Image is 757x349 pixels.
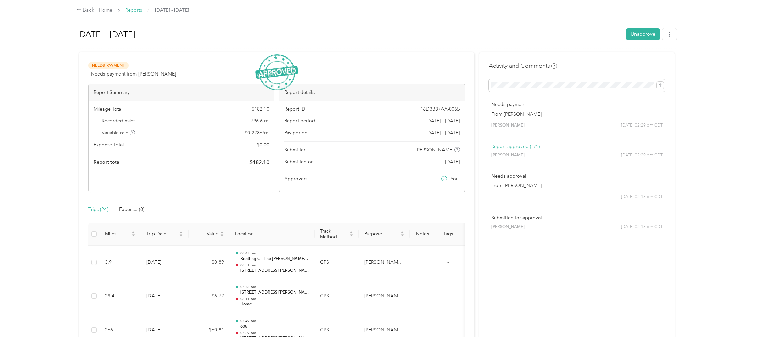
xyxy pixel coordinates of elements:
[88,62,129,69] span: Needs Payment
[400,230,404,234] span: caret-up
[359,223,410,246] th: Purpose
[125,7,142,13] a: Reports
[284,117,315,124] span: Report period
[410,223,435,246] th: Notes
[245,129,269,136] span: $ 0.2286 / mi
[99,313,141,347] td: 266
[141,223,189,246] th: Trip Date
[220,233,224,237] span: caret-down
[99,223,141,246] th: Miles
[94,159,121,166] span: Report total
[240,297,309,301] p: 08:11 pm
[89,84,274,101] div: Report Summary
[426,129,460,136] span: Go to pay period
[445,158,460,165] span: [DATE]
[249,158,269,166] span: $ 182.10
[240,301,309,308] p: Home
[359,313,410,347] td: Buddy's Home Furnishings
[359,279,410,313] td: Buddy's Home Furnishings
[416,146,453,153] span: [PERSON_NAME]
[119,206,144,213] div: Expense (0)
[719,311,757,349] iframe: Everlance-gr Chat Button Frame
[220,230,224,234] span: caret-up
[240,256,309,262] p: Breitling Ct, The [PERSON_NAME], [GEOGRAPHIC_DATA][PERSON_NAME], [GEOGRAPHIC_DATA]
[189,313,229,347] td: $60.81
[435,223,461,246] th: Tags
[179,230,183,234] span: caret-up
[315,313,359,347] td: GPS
[420,105,460,113] span: 16D3B87AA-0065
[621,152,663,159] span: [DATE] 02:29 pm CDT
[99,279,141,313] td: 29.4
[349,233,353,237] span: caret-down
[621,224,663,230] span: [DATE] 02:13 pm CDT
[284,175,307,182] span: Approvers
[141,313,189,347] td: [DATE]
[255,54,298,91] img: ApprovedStamp
[94,141,124,148] span: Expense Total
[102,117,135,124] span: Recorded miles
[251,117,269,124] span: 796.6 mi
[359,246,410,280] td: Buddy's Home Furnishings
[189,246,229,280] td: $0.89
[284,146,305,153] span: Submitter
[141,246,189,280] td: [DATE]
[491,214,663,221] p: Submitted for approval
[252,105,269,113] span: $ 182.10
[315,246,359,280] td: GPS
[621,194,663,200] span: [DATE] 02:13 pm CDT
[105,231,130,237] span: Miles
[77,6,94,14] div: Back
[400,233,404,237] span: caret-down
[349,230,353,234] span: caret-up
[240,263,309,268] p: 06:51 pm
[131,233,135,237] span: caret-down
[91,70,176,78] span: Needs payment from [PERSON_NAME]
[240,285,309,289] p: 07:38 pm
[141,279,189,313] td: [DATE]
[131,230,135,234] span: caret-up
[426,117,460,124] span: [DATE] - [DATE]
[179,233,183,237] span: caret-down
[94,105,122,113] span: Mileage Total
[240,319,309,323] p: 03:49 pm
[240,268,309,274] p: [STREET_ADDRESS][PERSON_NAME]
[491,143,663,150] p: Report approved (1/1)
[146,231,178,237] span: Trip Date
[229,223,315,246] th: Location
[491,224,525,230] span: [PERSON_NAME]
[491,101,663,108] p: Needs payment
[626,28,660,40] button: Unapprove
[77,26,621,43] h1: Sep 1 - 30, 2025
[447,259,449,265] span: -
[189,279,229,313] td: $6.72
[447,327,449,333] span: -
[189,223,229,246] th: Value
[491,172,663,180] p: Needs approval
[99,7,112,13] a: Home
[257,141,269,148] span: $ 0.00
[88,206,108,213] div: Trips (24)
[491,122,525,129] span: [PERSON_NAME]
[320,228,348,240] span: Track Method
[240,335,309,342] p: [STREET_ADDRESS][PERSON_NAME]
[451,175,459,182] span: You
[155,6,189,14] span: [DATE] - [DATE]
[491,111,663,118] p: From [PERSON_NAME]
[99,246,141,280] td: 3.9
[621,122,663,129] span: [DATE] 02:29 pm CDT
[240,289,309,296] p: [STREET_ADDRESS][PERSON_NAME]
[194,231,219,237] span: Value
[489,62,557,70] h4: Activity and Comments
[240,251,309,256] p: 06:43 pm
[491,152,525,159] span: [PERSON_NAME]
[240,331,309,335] p: 07:29 pm
[284,105,305,113] span: Report ID
[279,84,465,101] div: Report details
[315,223,359,246] th: Track Method
[447,293,449,299] span: -
[315,279,359,313] td: GPS
[102,129,135,136] span: Variable rate
[284,158,314,165] span: Submitted on
[284,129,308,136] span: Pay period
